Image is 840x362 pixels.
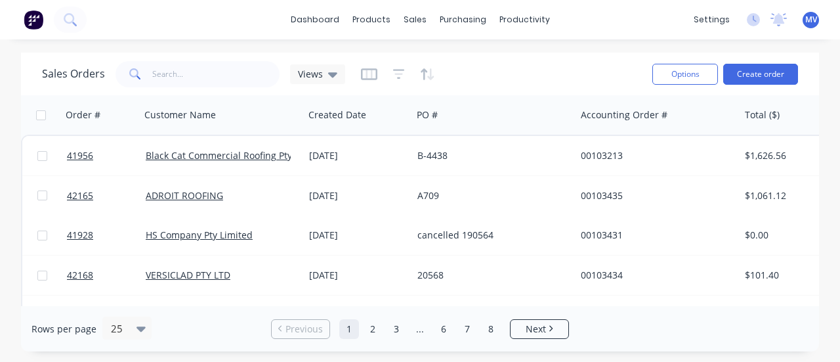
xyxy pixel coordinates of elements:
div: 00103431 [581,229,726,242]
a: 42168 [67,256,146,295]
div: PO # [417,108,438,122]
div: [DATE] [309,269,407,282]
span: 41928 [67,229,93,242]
div: [DATE] [309,149,407,162]
ul: Pagination [266,319,574,339]
a: Black Cat Commercial Roofing Pty Ltd [146,149,308,162]
div: 00103435 [581,189,726,202]
span: 42168 [67,269,93,282]
div: [DATE] [309,189,407,202]
div: $1,061.12 [745,189,822,202]
div: $1,626.56 [745,149,822,162]
div: [DATE] [309,229,407,242]
a: Next page [511,323,568,336]
div: 20568 [417,269,563,282]
div: purchasing [433,10,493,30]
a: Page 2 [363,319,383,339]
div: 00103213 [581,149,726,162]
div: Total ($) [745,108,780,122]
span: 42165 [67,189,93,202]
img: Factory [24,10,43,30]
a: dashboard [284,10,346,30]
div: productivity [493,10,556,30]
button: Create order [723,64,798,85]
div: Customer Name [144,108,216,122]
button: Options [652,64,718,85]
div: Accounting Order # [581,108,667,122]
a: ADROIT ROOFING [146,189,223,202]
input: Search... [152,61,280,87]
div: A709 [417,189,563,202]
a: Page 6 [434,319,453,339]
a: Previous page [272,323,329,336]
span: MV [805,14,817,26]
a: 42166 [67,296,146,335]
div: cancelled 190564 [417,229,563,242]
span: Next [526,323,546,336]
a: VERSICLAD PTY LTD [146,269,230,281]
a: 41956 [67,136,146,175]
h1: Sales Orders [42,68,105,80]
a: HS Company Pty Limited [146,229,253,241]
div: settings [687,10,736,30]
div: sales [397,10,433,30]
div: $101.40 [745,269,822,282]
a: Page 7 [457,319,477,339]
div: Order # [66,108,100,122]
a: Jump forward [410,319,430,339]
span: 41956 [67,149,93,162]
div: products [346,10,397,30]
a: Page 3 [387,319,406,339]
div: Created Date [308,108,366,122]
a: 42165 [67,176,146,215]
div: 00103434 [581,269,726,282]
div: $0.00 [745,229,822,242]
a: Page 8 [481,319,501,339]
span: Previous [285,323,323,336]
a: Page 1 is your current page [339,319,359,339]
span: Rows per page [31,323,96,336]
span: Views [298,67,323,81]
a: 41928 [67,215,146,255]
div: B-4438 [417,149,563,162]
